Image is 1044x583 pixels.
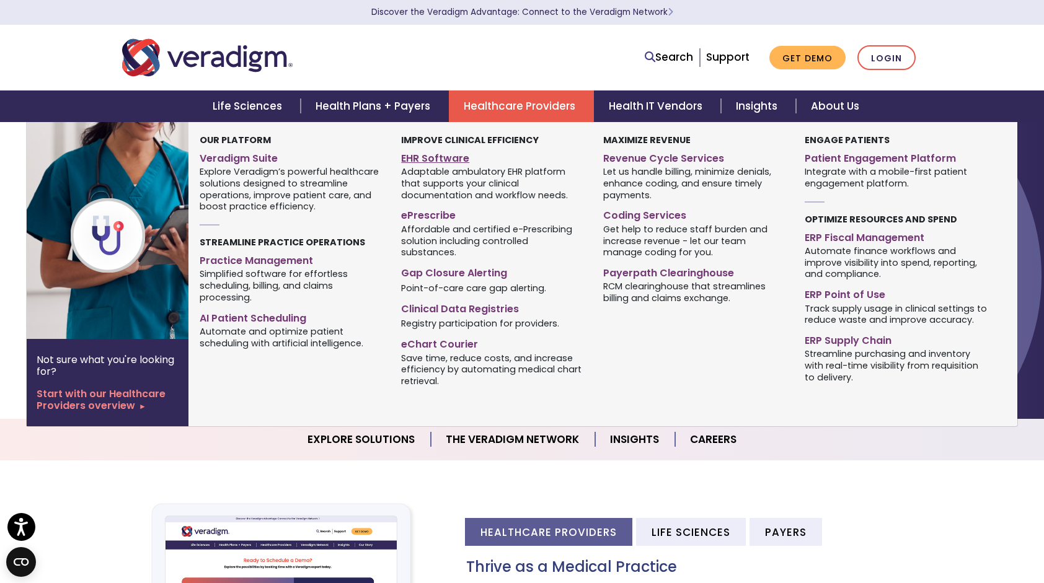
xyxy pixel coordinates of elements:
a: Practice Management [200,250,383,268]
strong: Our Platform [200,134,271,146]
a: Search [645,49,693,66]
a: Support [706,50,750,64]
a: ERP Fiscal Management [805,227,988,245]
a: Coding Services [603,204,786,222]
button: Open CMP widget [6,547,36,577]
a: Veradigm Suite [200,147,383,165]
span: Simplified software for effortless scheduling, billing, and claims processing. [200,268,383,304]
strong: Engage Patients [805,134,890,146]
a: Explore Solutions [293,424,431,455]
li: Healthcare Providers [465,518,632,546]
a: Payerpath Clearinghouse [603,262,786,280]
span: Learn More [668,6,673,18]
a: The Veradigm Network [431,424,595,455]
a: EHR Software [401,147,584,165]
img: Healthcare Provider [27,122,226,339]
span: Let us handle billing, minimize denials, enhance coding, and ensure timely payments. [603,165,786,201]
span: Get help to reduce staff burden and increase revenue - let our team manage coding for you. [603,222,786,258]
a: Get Demo [769,46,846,70]
span: Affordable and certified e-Prescribing solution including controlled substances. [401,222,584,258]
a: Revenue Cycle Services [603,147,786,165]
span: Explore Veradigm’s powerful healthcare solutions designed to streamline operations, improve patie... [200,165,383,213]
strong: Streamline Practice Operations [200,236,365,248]
span: Save time, reduce costs, and increase efficiency by automating medical chart retrieval. [401,351,584,387]
a: Life Sciences [198,90,301,122]
a: ERP Point of Use [805,284,988,302]
a: Discover the Veradigm Advantage: Connect to the Veradigm NetworkLearn More [371,6,673,18]
p: Not sure what you're looking for? [37,354,179,377]
span: Integrate with a mobile-first patient engagement platform. [805,165,988,190]
span: Streamline purchasing and inventory with real-time visibility from requisition to delivery. [805,348,988,384]
span: Track supply usage in clinical settings to reduce waste and improve accuracy. [805,302,988,326]
a: About Us [796,90,874,122]
li: Life Sciences [636,518,746,546]
iframe: Drift Chat Widget [982,521,1029,568]
li: Payers [750,518,822,546]
h3: Thrive as a Medical Practice [466,558,922,576]
strong: Maximize Revenue [603,134,691,146]
a: Gap Closure Alerting [401,262,584,280]
a: eChart Courier [401,333,584,351]
span: Point-of-care care gap alerting. [401,281,546,294]
a: Start with our Healthcare Providers overview [37,388,179,411]
a: Health IT Vendors [594,90,721,122]
a: Clinical Data Registries [401,298,584,316]
a: AI Patient Scheduling [200,307,383,325]
a: Login [857,45,916,71]
span: Automate and optimize patient scheduling with artificial intelligence. [200,325,383,349]
a: Health Plans + Payers [301,90,449,122]
img: Veradigm logo [122,37,293,78]
span: Automate finance workflows and improve visibility into spend, reporting, and compliance. [805,244,988,280]
strong: Optimize Resources and Spend [805,213,957,226]
a: ePrescribe [401,204,584,222]
a: Healthcare Providers [449,90,594,122]
strong: Improve Clinical Efficiency [401,134,539,146]
a: ERP Supply Chain [805,330,988,348]
a: Careers [675,424,751,455]
span: Registry participation for providers. [401,317,559,330]
a: Insights [721,90,796,122]
a: Patient Engagement Platform [805,147,988,165]
span: RCM clearinghouse that streamlines billing and claims exchange. [603,280,786,304]
span: Adaptable ambulatory EHR platform that supports your clinical documentation and workflow needs. [401,165,584,201]
a: Insights [595,424,675,455]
